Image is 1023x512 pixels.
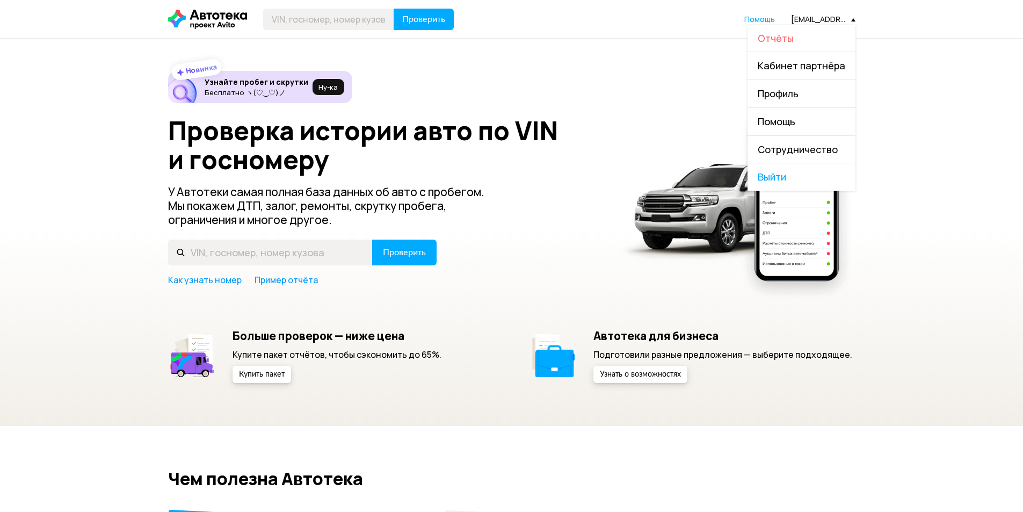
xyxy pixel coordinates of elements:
[318,83,338,91] span: Ну‑ка
[758,32,794,45] span: Отчёты
[168,469,855,488] h2: Чем полезна Автотека
[233,329,441,343] h5: Больше проверок — ниже цена
[744,14,775,24] span: Помощь
[748,80,855,107] a: Профиль
[168,274,242,286] a: Как узнать номер
[748,108,855,135] a: Помощь
[758,87,799,100] span: Профиль
[791,14,855,24] div: [EMAIL_ADDRESS][DOMAIN_NAME]
[593,366,687,383] button: Узнать о возможностях
[239,371,285,378] span: Купить пакет
[748,52,855,80] a: Кабинет партнёра
[168,185,502,227] p: У Автотеки самая полная база данных об авто с пробегом. Мы покажем ДТП, залог, ремонты, скрутку п...
[748,25,855,52] a: Отчёты
[600,371,681,378] span: Узнать о возможностях
[394,9,454,30] button: Проверить
[255,274,318,286] a: Пример отчёта
[233,349,441,360] p: Купите пакет отчётов, чтобы сэкономить до 65%.
[758,115,795,128] span: Помощь
[593,349,852,360] p: Подготовили разные предложения — выберите подходящее.
[758,143,838,156] span: Сотрудничество
[593,329,852,343] h5: Автотека для бизнеса
[372,240,437,265] button: Проверить
[748,136,855,163] a: Сотрудничество
[205,88,308,97] p: Бесплатно ヽ(♡‿♡)ノ
[168,116,605,174] h1: Проверка истории авто по VIN и госномеру
[205,77,308,87] h6: Узнайте пробег и скрутки
[758,59,845,72] span: Кабинет партнёра
[748,163,855,191] span: Выйти
[402,15,445,24] span: Проверить
[233,366,291,383] button: Купить пакет
[263,9,394,30] input: VIN, госномер, номер кузова
[383,248,426,257] span: Проверить
[744,14,775,25] a: Помощь
[168,240,373,265] input: VIN, госномер, номер кузова
[185,62,217,76] strong: Новинка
